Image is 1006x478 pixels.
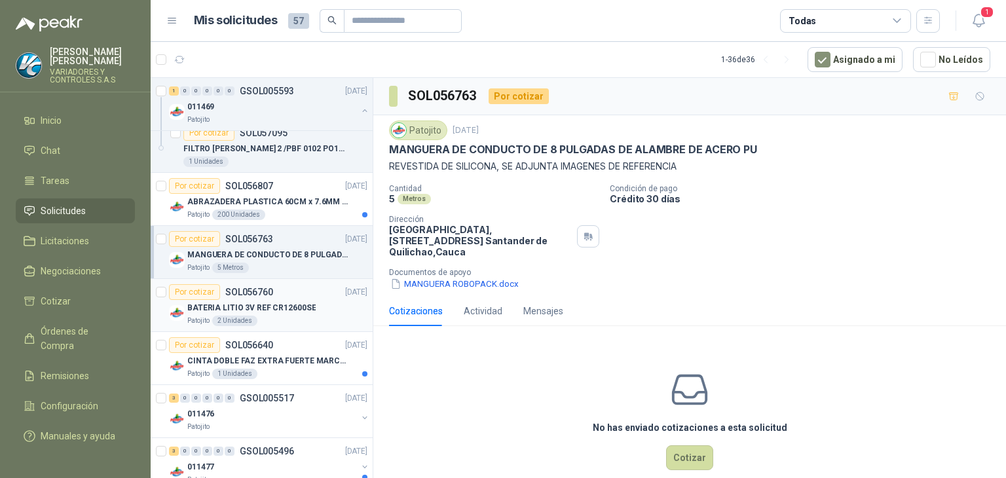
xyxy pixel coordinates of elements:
[187,355,350,367] p: CINTA DOBLE FAZ EXTRA FUERTE MARCA:3M
[214,86,223,96] div: 0
[151,226,373,279] a: Por cotizarSOL056763[DATE] Company LogoMANGUERA DE CONDUCTO DE 8 PULGADAS DE ALAMBRE DE ACERO PUP...
[225,340,273,350] p: SOL056640
[180,86,190,96] div: 0
[202,394,212,403] div: 0
[187,115,210,125] p: Patojito
[169,284,220,300] div: Por cotizar
[41,234,89,248] span: Licitaciones
[41,369,89,383] span: Remisiones
[187,461,214,473] p: 011477
[610,193,1001,204] p: Crédito 30 días
[41,174,69,188] span: Tareas
[240,447,294,456] p: GSOL005496
[389,159,990,174] p: REVESTIDA DE SILICONA, SE ADJUNTA IMAGENES DE REFERENCIA
[789,14,816,28] div: Todas
[50,47,135,65] p: [PERSON_NAME] [PERSON_NAME]
[225,234,273,244] p: SOL056763
[214,394,223,403] div: 0
[16,289,135,314] a: Cotizar
[345,85,367,98] p: [DATE]
[180,394,190,403] div: 0
[225,394,234,403] div: 0
[180,447,190,456] div: 0
[16,16,83,31] img: Logo peakr
[225,287,273,297] p: SOL056760
[41,399,98,413] span: Configuración
[183,143,346,155] p: FILTRO [PERSON_NAME] 2 /PBF 0102 PO10 020A
[666,445,713,470] button: Cotizar
[169,83,370,125] a: 1 0 0 0 0 0 GSOL005593[DATE] Company Logo011469Patojito
[593,420,787,435] h3: No has enviado cotizaciones a esta solicitud
[187,249,350,261] p: MANGUERA DE CONDUCTO DE 8 PULGADAS DE ALAMBRE DE ACERO PU
[225,447,234,456] div: 0
[169,252,185,268] img: Company Logo
[967,9,990,33] button: 1
[169,305,185,321] img: Company Logo
[16,229,135,253] a: Licitaciones
[16,53,41,78] img: Company Logo
[345,392,367,405] p: [DATE]
[41,264,101,278] span: Negociaciones
[610,184,1001,193] p: Condición de pago
[187,101,214,113] p: 011469
[183,125,234,141] div: Por cotizar
[169,390,370,432] a: 3 0 0 0 0 0 GSOL005517[DATE] Company Logo011476Patojito
[392,123,406,138] img: Company Logo
[169,231,220,247] div: Por cotizar
[169,358,185,374] img: Company Logo
[187,210,210,220] p: Patojito
[187,408,214,420] p: 011476
[187,196,350,208] p: ABRAZADERA PLASTICA 60CM x 7.6MM ANCHA
[389,277,520,291] button: MANGUERA ROBOPACK.docx
[464,304,502,318] div: Actividad
[50,68,135,84] p: VARIADORES Y CONTROLES S.A.S
[16,138,135,163] a: Chat
[389,193,395,204] p: 5
[240,128,288,138] p: SOL057095
[389,143,757,156] p: MANGUERA DE CONDUCTO DE 8 PULGADAS DE ALAMBRE DE ACERO PU
[187,263,210,273] p: Patojito
[16,394,135,418] a: Configuración
[187,302,316,314] p: BATERIA LITIO 3V REF CR12600SE
[151,332,373,385] a: Por cotizarSOL056640[DATE] Company LogoCINTA DOBLE FAZ EXTRA FUERTE MARCA:3MPatojito1 Unidades
[389,268,1001,277] p: Documentos de apoyo
[169,104,185,120] img: Company Logo
[345,339,367,352] p: [DATE]
[212,316,257,326] div: 2 Unidades
[41,204,86,218] span: Solicitudes
[288,13,309,29] span: 57
[16,108,135,133] a: Inicio
[345,180,367,193] p: [DATE]
[212,263,249,273] div: 5 Metros
[187,369,210,379] p: Patojito
[183,156,229,167] div: 1 Unidades
[327,16,337,25] span: search
[169,394,179,403] div: 3
[808,47,903,72] button: Asignado a mi
[151,173,373,226] a: Por cotizarSOL056807[DATE] Company LogoABRAZADERA PLASTICA 60CM x 7.6MM ANCHAPatojito200 Unidades
[523,304,563,318] div: Mensajes
[16,198,135,223] a: Solicitudes
[212,210,265,220] div: 200 Unidades
[151,279,373,332] a: Por cotizarSOL056760[DATE] Company LogoBATERIA LITIO 3V REF CR12600SEPatojito2 Unidades
[345,233,367,246] p: [DATE]
[41,429,115,443] span: Manuales y ayuda
[345,286,367,299] p: [DATE]
[240,86,294,96] p: GSOL005593
[191,394,201,403] div: 0
[240,394,294,403] p: GSOL005517
[169,337,220,353] div: Por cotizar
[489,88,549,104] div: Por cotizar
[151,120,373,173] a: Por cotizarSOL057095FILTRO [PERSON_NAME] 2 /PBF 0102 PO10 020A1 Unidades
[169,86,179,96] div: 1
[214,447,223,456] div: 0
[408,86,478,106] h3: SOL056763
[191,86,201,96] div: 0
[169,447,179,456] div: 3
[191,447,201,456] div: 0
[169,178,220,194] div: Por cotizar
[453,124,479,137] p: [DATE]
[389,224,572,257] p: [GEOGRAPHIC_DATA], [STREET_ADDRESS] Santander de Quilichao , Cauca
[16,319,135,358] a: Órdenes de Compra
[225,181,273,191] p: SOL056807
